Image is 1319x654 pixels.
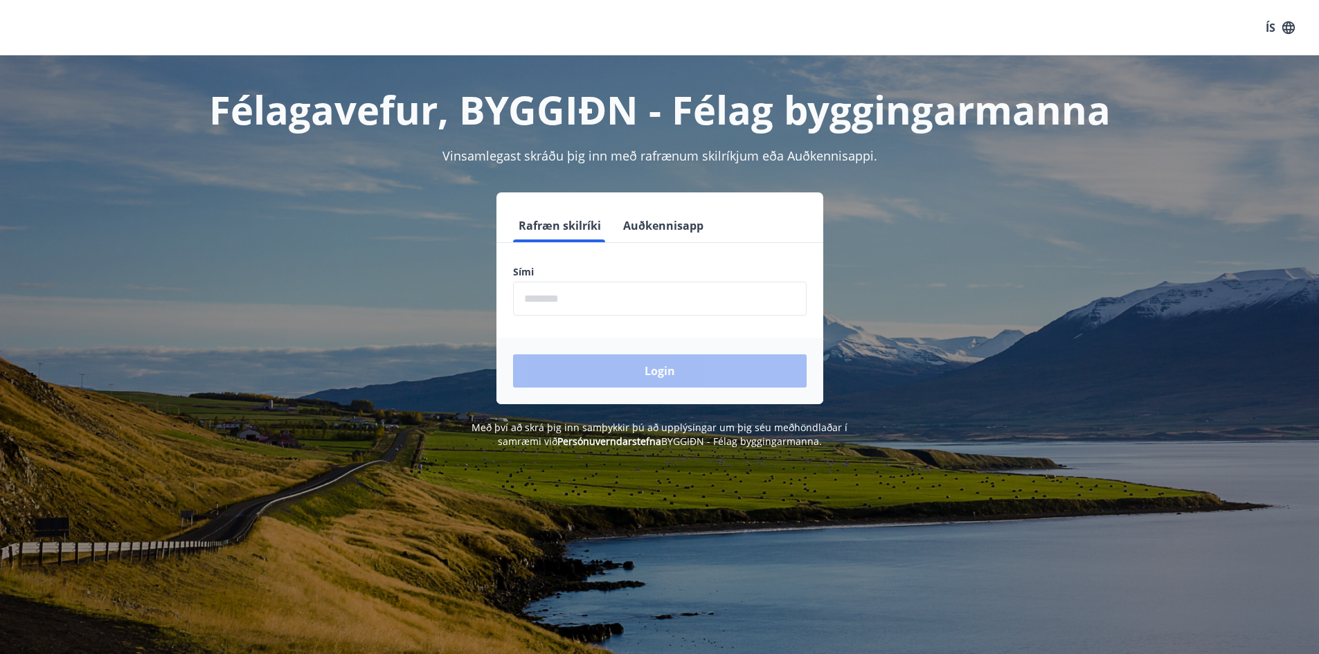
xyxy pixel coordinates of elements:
button: ÍS [1258,15,1302,40]
button: Auðkennisapp [618,209,709,242]
span: Með því að skrá þig inn samþykkir þú að upplýsingar um þig séu meðhöndlaðar í samræmi við BYGGIÐN... [472,421,847,448]
h1: Félagavefur, BYGGIÐN - Félag byggingarmanna [178,83,1142,136]
span: Vinsamlegast skráðu þig inn með rafrænum skilríkjum eða Auðkennisappi. [442,147,877,164]
label: Sími [513,265,807,279]
button: Rafræn skilríki [513,209,607,242]
a: Persónuverndarstefna [557,435,661,448]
